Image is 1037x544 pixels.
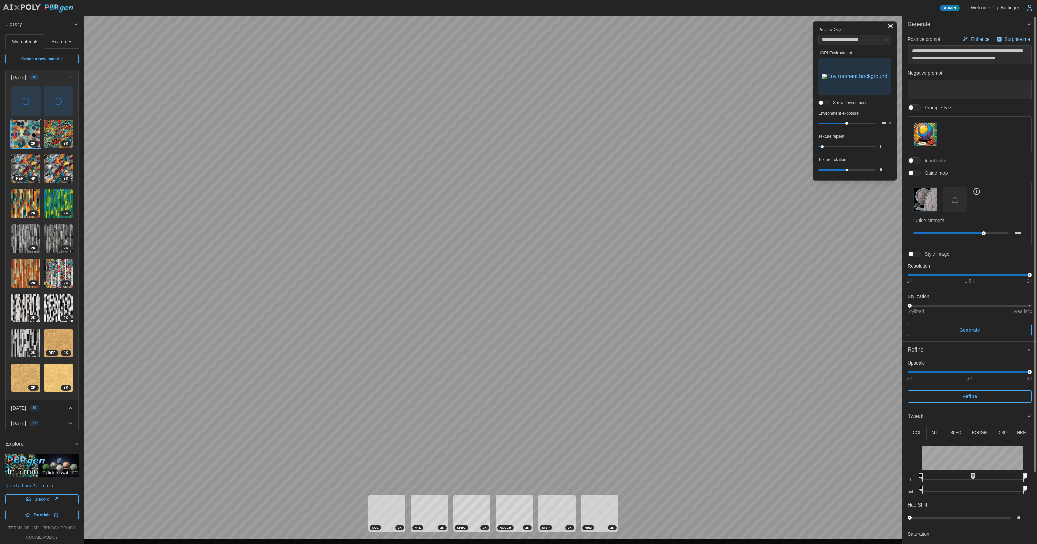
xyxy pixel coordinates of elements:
button: [DATE]10 [6,400,78,415]
div: Generate [902,33,1037,341]
span: Style image [921,251,949,257]
span: 2 K [568,525,572,530]
button: Generate [908,324,1032,336]
a: u1Nd0JVX4GfoNzlhegWU2K [11,329,41,358]
a: Discord [5,494,79,504]
img: IjjllujlDCIYvmiCoIUX [44,189,73,218]
a: iecyeKwEPGIrhUznKCy52K [11,189,41,218]
button: [DATE]27 [6,416,78,431]
p: [DATE] [11,420,26,427]
span: 2 K [610,525,614,530]
a: NQcrCe3uhKANDmpweHv14KREF [44,329,73,358]
span: 2 K [64,245,68,251]
a: Q2bigxQxsmf5Tbm5PTRs2K [11,119,41,149]
span: 2 K [31,315,35,321]
span: 2 K [64,315,68,321]
a: 4RdmDucovqkPRYlny9ll2K [44,224,73,253]
p: My materials [12,38,38,45]
a: BbRnjX8xtXViQdYBavDs2K [44,154,73,183]
a: nxTws9q95bnwVgj0GxCP2K [44,293,73,323]
p: COL [913,430,921,436]
span: MTL [415,525,421,530]
span: Generate [959,324,980,336]
img: Prompt style [914,123,937,146]
a: gEu6sFs3P0ZeVuYhE37x2K [11,363,41,393]
span: DISP [542,525,550,530]
img: kzoPkBQVTyI1T9GmOOFB [11,154,40,183]
a: privacy policy [42,525,76,531]
a: terms of use [8,525,39,531]
span: Create a new material [21,54,63,64]
a: si5iKmvslrvcXuwPrPaw2K [11,259,41,288]
button: Generate [902,16,1037,33]
img: NQcrCe3uhKANDmpweHv1 [44,329,73,358]
span: Examples [52,39,72,44]
button: Enhance [961,34,991,44]
img: xymL37ZgdEFcAlF25tSR [11,224,40,253]
span: 2 K [64,385,68,390]
p: ROUGH [972,430,987,436]
p: Negative prompt [908,70,1032,76]
img: UPrwIZQ3srHGyldRfigD [11,294,40,322]
img: Environment background [822,74,887,79]
img: Guide map [914,188,937,211]
p: Preview Object [818,27,891,33]
a: xymL37ZgdEFcAlF25tSR2K [11,224,41,253]
img: Q2bigxQxsmf5Tbm5PTRs [11,120,40,148]
img: nxTws9q95bnwVgj0GxCP [44,294,73,322]
img: gEu6sFs3P0ZeVuYhE37x [11,364,40,392]
span: 2 K [483,525,487,530]
span: Prompt style [921,104,951,111]
button: Refine [902,342,1037,358]
button: Guide map [913,187,937,211]
p: Positive prompt [908,36,940,43]
span: REF [49,350,56,356]
p: Enhance [971,36,991,43]
img: 4RdmDucovqkPRYlny9ll [44,224,73,253]
p: Need a hand? Jump in: [5,482,79,489]
img: si5iKmvslrvcXuwPrPaw [11,259,40,288]
p: SPEC [950,430,961,436]
p: out [908,489,917,495]
p: in [908,476,917,482]
div: Refine [902,358,1037,408]
button: Surprise me [995,34,1032,44]
span: Library [5,16,74,33]
a: Tutorials [5,510,79,520]
span: 2 K [31,281,35,286]
span: 2 K [31,385,35,390]
span: 27 [32,421,36,426]
span: Refine [962,391,977,402]
div: Refine [908,346,1027,354]
img: AIxPoly PBRgen [3,4,74,13]
span: 4 K [64,350,68,356]
a: kzoPkBQVTyI1T9GmOOFB4KREF [11,154,41,183]
p: Saturation [908,530,929,537]
a: xAmNMeo7VMxJAXYXDDcP2K [44,363,73,393]
p: [DATE] [11,405,26,411]
span: 2 K [440,525,444,530]
p: Hue Shift [908,501,927,508]
img: iecyeKwEPGIrhUznKCy5 [11,189,40,218]
span: 10 [32,405,36,411]
span: 2 K [64,176,68,181]
a: IjjllujlDCIYvmiCoIUX2K [44,189,73,218]
span: 4 K [31,176,35,181]
span: 2 K [64,281,68,286]
p: [DATE] [11,74,26,81]
div: [DATE]18 [6,85,78,400]
p: EV [887,122,891,125]
span: NRM [585,525,592,530]
span: Tutorials [34,510,51,520]
span: Generate [908,16,1027,33]
span: Tweak [908,408,1027,425]
p: Resolution [908,263,1032,269]
img: u1Nd0JVX4GfoNzlhegWU [11,329,40,358]
span: 2 K [31,211,35,216]
span: Explore [5,436,74,452]
span: 2 K [525,525,529,530]
button: Prompt style [913,122,937,146]
img: xAmNMeo7VMxJAXYXDDcP [44,364,73,392]
p: Guide strength [913,217,1026,224]
img: PBRgen explained in 5 minutes [5,454,79,477]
